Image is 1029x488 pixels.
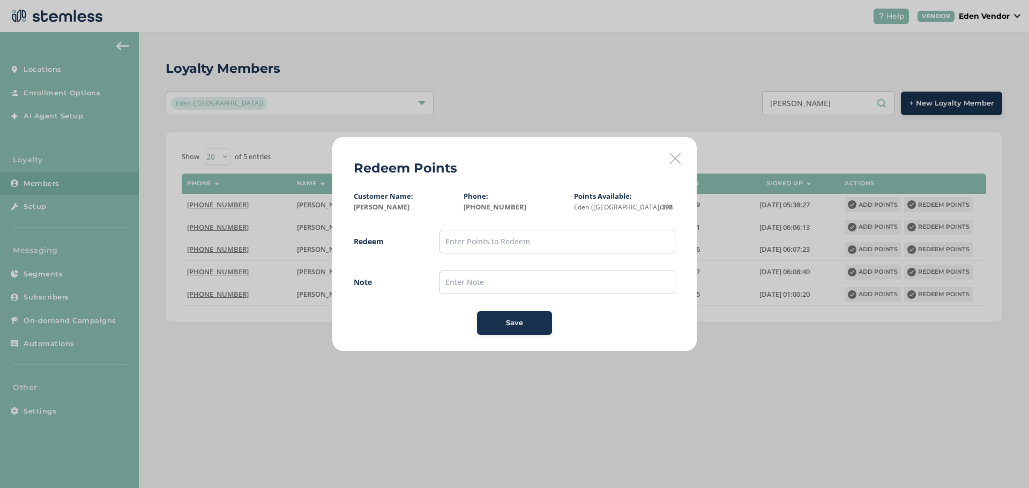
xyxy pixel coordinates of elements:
[975,437,1029,488] iframe: Chat Widget
[574,191,632,201] label: Points Available:
[574,202,661,212] small: Eden ([GEOGRAPHIC_DATA])
[354,202,455,213] label: [PERSON_NAME]
[464,202,565,213] label: [PHONE_NUMBER]
[574,202,675,213] label: 398
[506,318,523,328] span: Save
[354,276,418,288] label: Note
[439,271,675,294] input: Enter Note
[354,236,418,247] label: Redeem
[439,230,675,253] input: Enter Points to Redeem
[477,311,552,335] button: Save
[464,191,488,201] label: Phone:
[354,191,413,201] label: Customer Name:
[354,159,457,178] h2: Redeem Points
